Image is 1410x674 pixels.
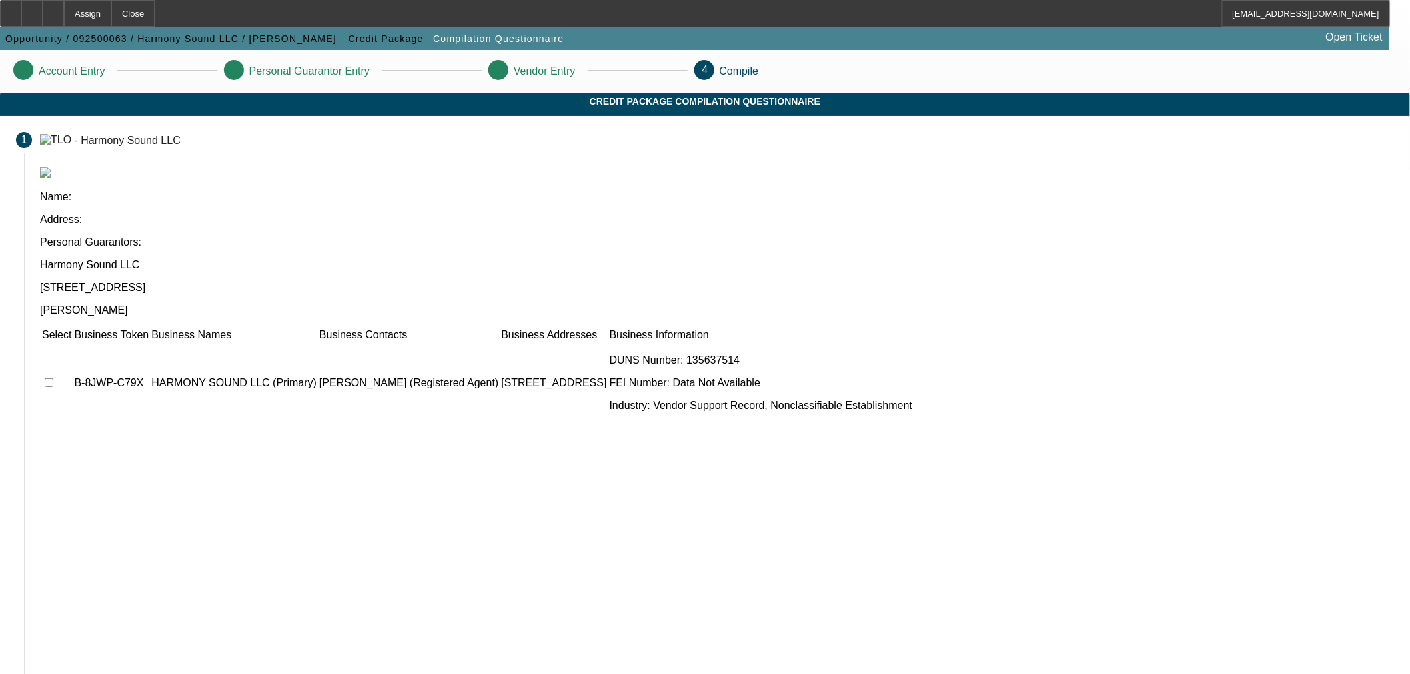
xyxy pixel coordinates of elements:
span: Compilation Questionnaire [433,33,564,44]
span: 4 [702,64,708,75]
p: DUNS Number: 135637514 [610,354,912,366]
p: [PERSON_NAME] [40,304,1394,316]
img: tlo.png [40,167,51,178]
td: Business Names [151,328,317,342]
p: Personal Guarantors: [40,236,1394,248]
td: Business Information [609,328,913,342]
p: Compile [720,65,759,77]
button: Credit Package [345,27,427,51]
td: Business Token [73,328,149,342]
span: 1 [21,134,27,146]
p: Vendor Entry [514,65,576,77]
p: [STREET_ADDRESS] [501,377,606,389]
img: TLO [40,134,71,146]
p: Industry: Vendor Support Record, Nonclassifiable Establishment [610,400,912,412]
td: Select [41,328,72,342]
button: Compilation Questionnaire [430,27,567,51]
td: B-8JWP-C79X [73,343,149,423]
p: HARMONY SOUND LLC (Primary) [151,377,317,389]
p: FEI Number: Data Not Available [610,377,912,389]
p: Personal Guarantor Entry [249,65,370,77]
td: Business Contacts [319,328,499,342]
span: Credit Package [349,33,424,44]
span: Credit Package Compilation Questionnaire [10,96,1400,107]
p: [STREET_ADDRESS] [40,282,1394,294]
span: Opportunity / 092500063 / Harmony Sound LLC / [PERSON_NAME] [5,33,337,44]
p: Account Entry [39,65,105,77]
td: Business Addresses [500,328,607,342]
a: Open Ticket [1321,26,1388,49]
div: - Harmony Sound LLC [75,134,181,145]
p: Name: [40,191,1394,203]
p: [PERSON_NAME] (Registered Agent) [319,377,498,389]
p: Harmony Sound LLC [40,259,1394,271]
p: Address: [40,214,1394,226]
